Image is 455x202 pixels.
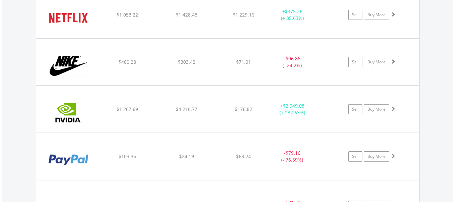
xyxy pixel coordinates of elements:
span: $1 428.48 [176,11,197,18]
div: - (- 24.2%) [267,55,318,69]
a: Sell [348,104,362,114]
div: - (- 76.59%) [267,150,318,163]
a: Sell [348,10,362,20]
a: Buy More [364,104,389,114]
img: EQU.US.NVDA.png [39,94,97,131]
img: EQU.US.NKE.png [39,47,97,84]
span: $303.42 [178,59,195,65]
span: $375.26 [285,8,302,15]
div: + (+ 232.63%) [267,103,318,116]
a: Buy More [364,151,389,162]
span: $79.16 [286,150,300,156]
a: Buy More [364,10,389,20]
span: $4 216.77 [176,106,197,112]
span: $176.82 [235,106,252,112]
span: $103.35 [119,153,136,160]
span: $400.28 [119,59,136,65]
span: $1 053.22 [117,11,138,18]
span: $96.86 [286,55,300,62]
span: $1 267.69 [117,106,138,112]
span: $1 229.16 [233,11,254,18]
a: Buy More [364,57,389,67]
span: $68.24 [236,153,251,160]
img: EQU.US.PYPL.png [39,142,97,178]
span: $2 949.08 [283,103,304,109]
a: Sell [348,151,362,162]
span: $71.01 [236,59,251,65]
div: + (+ 35.63%) [267,8,318,22]
span: $24.19 [179,153,194,160]
a: Sell [348,57,362,67]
